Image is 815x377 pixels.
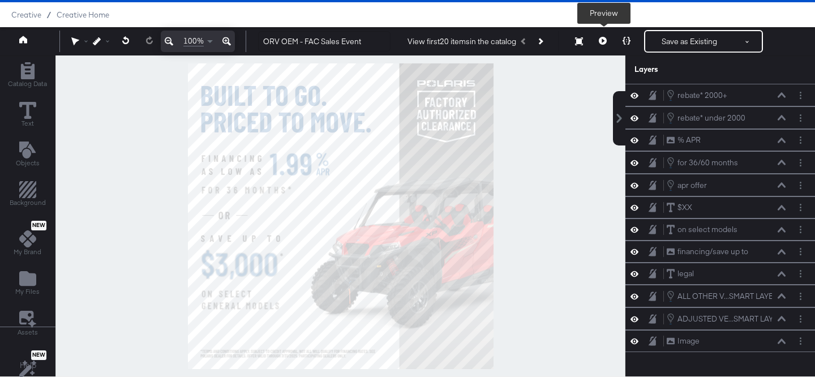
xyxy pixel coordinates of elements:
button: Layer Options [795,157,807,169]
button: Add Files [8,268,46,300]
button: apr offer [666,179,707,191]
button: rebate* 2000+ [666,89,728,101]
button: Layer Options [795,335,807,347]
div: apr offerLayer Options [625,174,815,196]
span: / [41,10,57,19]
button: Help [12,355,44,376]
div: rebate* 2000+Layer Options [625,84,815,106]
div: View first 20 items in the catalog [407,36,516,47]
button: NewMy Brand [7,219,48,260]
button: Layer Options [795,224,807,235]
button: Layer Options [795,112,807,124]
button: for 36/60 months [666,156,739,169]
button: on select models [666,224,738,235]
div: ALL OTHER V...SMART LAYER [677,291,772,302]
button: financing/save up to [666,246,749,258]
div: ADJUSTED VE...SMART LAYERLayer Options [625,307,815,330]
button: Layer Options [795,313,807,325]
div: legalLayer Options [625,263,815,285]
div: rebate* under 2000Layer Options [625,106,815,129]
div: ADJUSTED VE...SMART LAYER [677,314,772,324]
div: Layers [634,64,750,75]
a: Creative Home [57,10,109,19]
span: My Brand [14,247,41,256]
button: Layer Options [795,179,807,191]
span: Assets [18,328,38,337]
span: Catalog Data [8,79,47,88]
button: Save as Existing [645,31,733,52]
button: % APR [666,134,701,146]
button: Layer Options [795,134,807,146]
span: Objects [16,158,40,168]
div: on select modelsLayer Options [625,219,815,241]
button: Layer Options [795,89,807,101]
div: rebate* under 2000 [677,113,745,123]
div: apr offer [677,180,707,191]
div: financing/save up to [677,246,748,257]
button: legal [666,268,694,280]
button: Next Product [532,31,548,52]
span: 100% [183,36,204,46]
button: ALL OTHER V...SMART LAYER [666,290,773,302]
div: $XX [677,202,692,213]
span: New [31,222,46,229]
div: rebate* 2000+ [677,90,727,101]
div: legal [677,268,694,279]
div: for 36/60 months [677,157,738,168]
button: Assets [11,307,45,340]
button: Layer Options [795,202,807,213]
span: Creative [11,10,41,19]
span: New [31,352,46,359]
button: Text [12,99,43,131]
div: on select models [677,224,737,235]
div: % APRLayer Options [625,129,815,151]
button: $XX [666,202,693,213]
button: Layer Options [795,290,807,302]
button: ADJUSTED VE...SMART LAYER [666,312,773,325]
span: Text [22,119,34,128]
button: Layer Options [795,246,807,258]
div: financing/save up toLayer Options [625,241,815,263]
button: Layer Options [795,268,807,280]
div: ImageLayer Options [625,330,815,352]
div: ALL OTHER V...SMART LAYERLayer Options [625,285,815,307]
button: Image [666,335,700,347]
span: My Files [15,287,40,296]
div: Image [677,336,700,346]
span: Background [10,198,46,207]
div: for 36/60 monthsLayer Options [625,151,815,174]
a: Help [20,360,36,371]
button: Add Text [9,139,46,171]
button: rebate* under 2000 [666,112,746,124]
button: Add Rectangle [3,179,53,211]
button: Add Rectangle [1,59,54,92]
div: % APR [677,135,701,145]
div: $XXLayer Options [625,196,815,219]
